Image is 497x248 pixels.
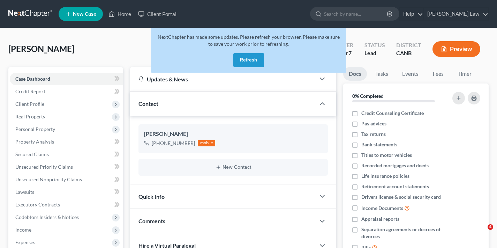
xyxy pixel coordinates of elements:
[364,49,385,57] div: Lead
[15,101,44,107] span: Client Profile
[233,53,264,67] button: Refresh
[343,67,367,81] a: Docs
[144,130,322,138] div: [PERSON_NAME]
[15,151,49,157] span: Secured Claims
[370,67,394,81] a: Tasks
[488,224,493,230] span: 4
[15,202,60,207] span: Executory Contracts
[198,140,215,146] div: mobile
[452,67,477,81] a: Timer
[10,198,123,211] a: Executory Contracts
[10,136,123,148] a: Property Analysis
[10,186,123,198] a: Lawsuits
[473,224,490,241] iframe: Intercom live chat
[348,50,352,56] span: 7
[152,140,195,147] div: [PHONE_NUMBER]
[138,100,158,107] span: Contact
[324,7,388,20] input: Search by name...
[10,85,123,98] a: Credit Report
[8,44,74,54] span: [PERSON_NAME]
[361,120,386,127] span: Pay advices
[15,76,50,82] span: Case Dashboard
[10,148,123,161] a: Secured Claims
[396,41,421,49] div: District
[427,67,449,81] a: Fees
[105,8,135,20] a: Home
[73,12,96,17] span: New Case
[361,110,424,117] span: Credit Counseling Certificate
[15,189,34,195] span: Lawsuits
[15,176,82,182] span: Unsecured Nonpriority Claims
[15,114,45,119] span: Real Property
[432,41,480,57] button: Preview
[352,93,384,99] strong: 0% Completed
[424,8,488,20] a: [PERSON_NAME] Law
[15,139,54,145] span: Property Analysis
[361,152,412,159] span: Titles to motor vehicles
[361,131,386,138] span: Tax returns
[361,216,399,223] span: Appraisal reports
[10,73,123,85] a: Case Dashboard
[144,165,322,170] button: New Contact
[396,49,421,57] div: CANB
[397,67,424,81] a: Events
[138,218,165,224] span: Comments
[15,126,55,132] span: Personal Property
[361,162,429,169] span: Recorded mortgages and deeds
[361,173,409,180] span: Life insurance policies
[364,41,385,49] div: Status
[138,193,165,200] span: Quick Info
[361,141,397,148] span: Bank statements
[400,8,423,20] a: Help
[10,161,123,173] a: Unsecured Priority Claims
[361,194,441,200] span: Drivers license & social security card
[15,88,45,94] span: Credit Report
[361,183,429,190] span: Retirement account statements
[361,205,403,212] span: Income Documents
[15,239,35,245] span: Expenses
[138,75,307,83] div: Updates & News
[158,34,340,47] span: NextChapter has made some updates. Please refresh your browser. Please make sure to save your wor...
[361,226,446,240] span: Separation agreements or decrees of divorces
[135,8,180,20] a: Client Portal
[15,227,31,233] span: Income
[15,164,73,170] span: Unsecured Priority Claims
[15,214,79,220] span: Codebtors Insiders & Notices
[10,173,123,186] a: Unsecured Nonpriority Claims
